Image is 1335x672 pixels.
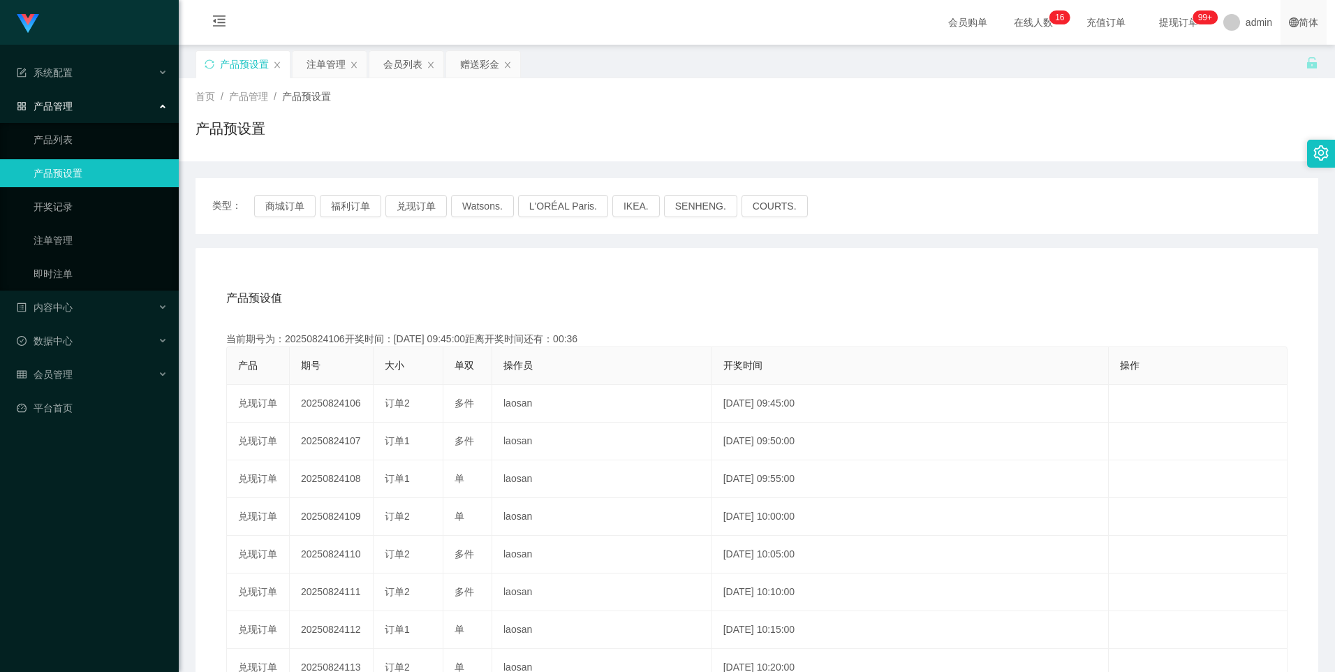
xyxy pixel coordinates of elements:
span: 大小 [385,360,404,371]
span: 多件 [455,435,474,446]
span: 开奖时间 [723,360,762,371]
span: 在线人数 [1007,17,1060,27]
td: 兑现订单 [227,423,290,460]
span: 系统配置 [17,67,73,78]
td: 20250824112 [290,611,374,649]
span: / [274,91,276,102]
span: 单 [455,624,464,635]
span: 订单1 [385,473,410,484]
p: 1 [1055,10,1060,24]
span: 订单2 [385,511,410,522]
button: COURTS. [742,195,808,217]
i: 图标: unlock [1306,57,1318,69]
div: 会员列表 [383,51,422,78]
button: 福利订单 [320,195,381,217]
span: 产品管理 [17,101,73,112]
span: 订单2 [385,397,410,409]
span: 订单1 [385,435,410,446]
td: laosan [492,536,712,574]
span: 多件 [455,586,474,597]
td: laosan [492,611,712,649]
h1: 产品预设置 [196,118,265,139]
span: 产品 [238,360,258,371]
i: 图标: close [273,61,281,69]
span: 充值订单 [1079,17,1133,27]
a: 产品预设置 [34,159,168,187]
a: 图标: dashboard平台首页 [17,394,168,422]
span: 多件 [455,548,474,560]
td: 兑现订单 [227,460,290,498]
i: 图标: close [350,61,358,69]
a: 开奖记录 [34,193,168,221]
td: [DATE] 10:15:00 [712,611,1109,649]
div: 产品预设置 [220,51,269,78]
button: SENHENG. [664,195,737,217]
span: / [221,91,223,102]
td: laosan [492,385,712,423]
td: [DATE] 09:50:00 [712,423,1109,460]
td: 兑现订单 [227,611,290,649]
span: 单双 [455,360,474,371]
span: 操作 [1120,360,1139,371]
td: laosan [492,460,712,498]
i: 图标: close [503,61,512,69]
sup: 940 [1193,10,1218,24]
td: [DATE] 10:10:00 [712,574,1109,611]
div: 注单管理 [307,51,346,78]
button: 商城订单 [254,195,316,217]
td: 20250824106 [290,385,374,423]
i: 图标: setting [1313,145,1329,161]
span: 操作员 [503,360,533,371]
td: 20250824111 [290,574,374,611]
td: 兑现订单 [227,385,290,423]
span: 产品管理 [229,91,268,102]
span: 产品预设置 [282,91,331,102]
span: 首页 [196,91,215,102]
a: 注单管理 [34,226,168,254]
p: 6 [1060,10,1065,24]
i: 图标: global [1289,17,1299,27]
td: [DATE] 09:55:00 [712,460,1109,498]
span: 数据中心 [17,335,73,346]
span: 产品预设值 [226,290,282,307]
td: laosan [492,498,712,536]
td: 20250824107 [290,423,374,460]
i: 图标: form [17,68,27,78]
i: 图标: table [17,370,27,379]
a: 即时注单 [34,260,168,288]
span: 类型： [212,195,254,217]
td: 兑现订单 [227,574,290,611]
span: 提现订单 [1152,17,1205,27]
i: 图标: sync [205,59,214,69]
i: 图标: close [427,61,435,69]
span: 单 [455,473,464,484]
button: Watsons. [451,195,514,217]
td: [DATE] 10:00:00 [712,498,1109,536]
div: 赠送彩金 [460,51,499,78]
td: [DATE] 10:05:00 [712,536,1109,574]
div: 当前期号为：20250824106开奖时间：[DATE] 09:45:00距离开奖时间还有：00:36 [226,332,1288,346]
td: [DATE] 09:45:00 [712,385,1109,423]
td: 20250824108 [290,460,374,498]
td: laosan [492,574,712,611]
span: 会员管理 [17,369,73,380]
a: 产品列表 [34,126,168,154]
span: 订单2 [385,586,410,597]
span: 单 [455,511,464,522]
button: IKEA. [612,195,660,217]
span: 期号 [301,360,320,371]
td: 兑现订单 [227,498,290,536]
td: 兑现订单 [227,536,290,574]
img: logo.9652507e.png [17,14,39,34]
i: 图标: appstore-o [17,101,27,111]
i: 图标: profile [17,302,27,312]
i: 图标: menu-fold [196,1,243,45]
span: 订单2 [385,548,410,560]
button: L'ORÉAL Paris. [518,195,608,217]
i: 图标: check-circle-o [17,336,27,346]
td: 20250824110 [290,536,374,574]
span: 订单1 [385,624,410,635]
button: 兑现订单 [385,195,447,217]
td: 20250824109 [290,498,374,536]
sup: 16 [1049,10,1070,24]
